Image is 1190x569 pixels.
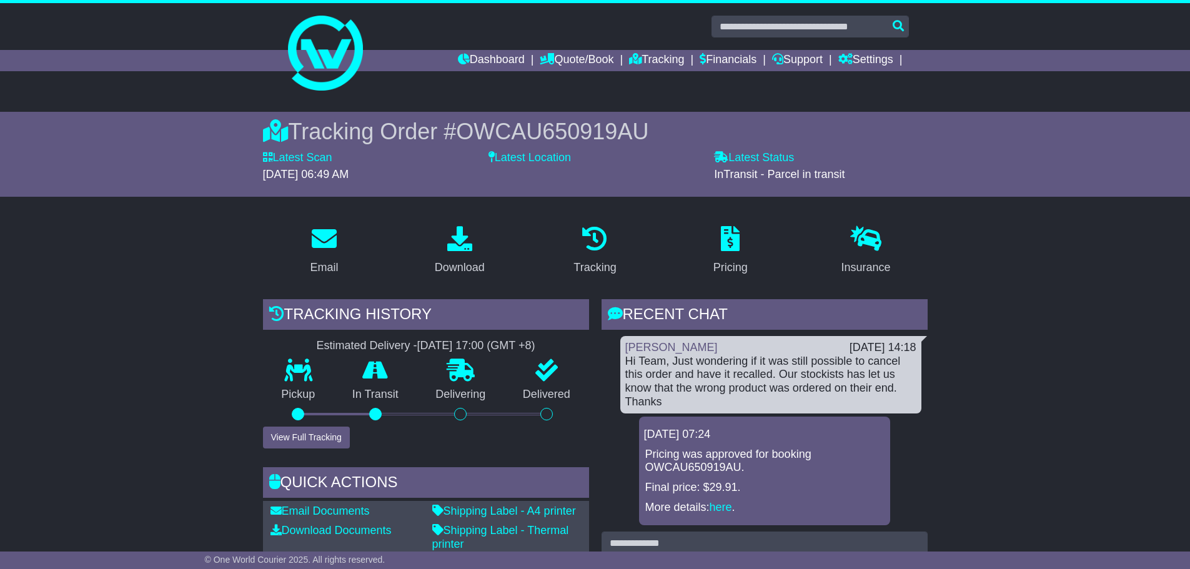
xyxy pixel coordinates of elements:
[540,50,613,71] a: Quote/Book
[432,524,569,550] a: Shipping Label - Thermal printer
[456,119,648,144] span: OWCAU650919AU
[625,341,718,354] a: [PERSON_NAME]
[302,222,346,280] a: Email
[334,388,417,402] p: In Transit
[432,505,576,517] a: Shipping Label - A4 printer
[270,505,370,517] a: Email Documents
[625,355,916,408] div: Hi Team, Just wondering if it was still possible to cancel this order and have it recalled. Our s...
[270,524,392,537] a: Download Documents
[263,299,589,333] div: Tracking history
[310,259,338,276] div: Email
[838,50,893,71] a: Settings
[435,259,485,276] div: Download
[645,448,884,475] p: Pricing was approved for booking OWCAU650919AU.
[713,259,748,276] div: Pricing
[645,501,884,515] p: More details: .
[205,555,385,565] span: © One World Courier 2025. All rights reserved.
[714,168,845,181] span: InTransit - Parcel in transit
[833,222,899,280] a: Insurance
[427,222,493,280] a: Download
[841,259,891,276] div: Insurance
[714,151,794,165] label: Latest Status
[488,151,571,165] label: Latest Location
[602,299,928,333] div: RECENT CHAT
[504,388,589,402] p: Delivered
[710,501,732,513] a: here
[629,50,684,71] a: Tracking
[263,151,332,165] label: Latest Scan
[565,222,624,280] a: Tracking
[263,339,589,353] div: Estimated Delivery -
[700,50,756,71] a: Financials
[263,467,589,501] div: Quick Actions
[645,481,884,495] p: Final price: $29.91.
[705,222,756,280] a: Pricing
[458,50,525,71] a: Dashboard
[263,388,334,402] p: Pickup
[417,388,505,402] p: Delivering
[263,168,349,181] span: [DATE] 06:49 AM
[573,259,616,276] div: Tracking
[417,339,535,353] div: [DATE] 17:00 (GMT +8)
[772,50,823,71] a: Support
[263,118,928,145] div: Tracking Order #
[644,428,885,442] div: [DATE] 07:24
[850,341,916,355] div: [DATE] 14:18
[263,427,350,448] button: View Full Tracking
